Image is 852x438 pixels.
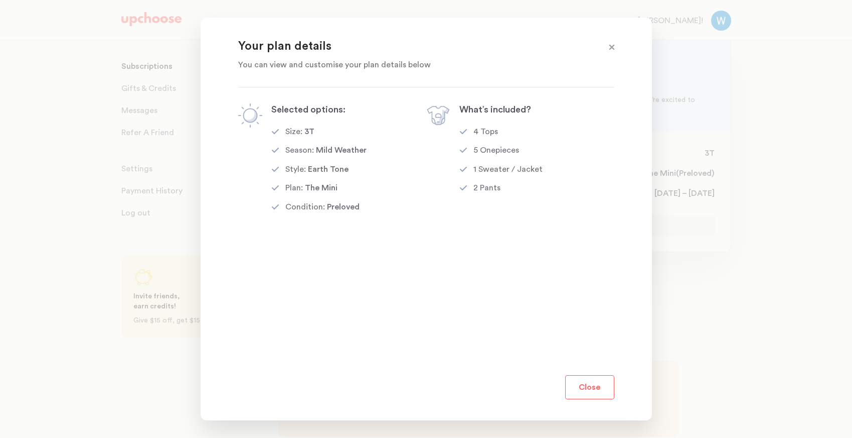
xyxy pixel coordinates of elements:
[473,127,498,139] div: 4 Tops
[327,203,360,211] span: Preloved
[285,128,302,136] p: Size:
[473,164,543,176] div: 1 Sweater / Jacket
[308,165,349,173] span: Earth Tone
[459,103,543,116] p: What’s included?
[285,165,306,173] p: Style:
[238,59,589,71] p: You can view and customise your plan details below
[271,103,367,116] p: Selected options:
[565,375,614,399] button: Close
[316,146,367,154] span: Mild Weather
[473,183,500,195] div: 2 Pants
[304,128,314,136] span: 3T
[473,145,519,157] div: 5 Onepieces
[285,203,325,211] p: Condition:
[285,146,314,154] p: Season:
[238,39,589,55] p: Your plan details
[305,184,337,192] span: The Mini
[285,184,303,192] p: Plan:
